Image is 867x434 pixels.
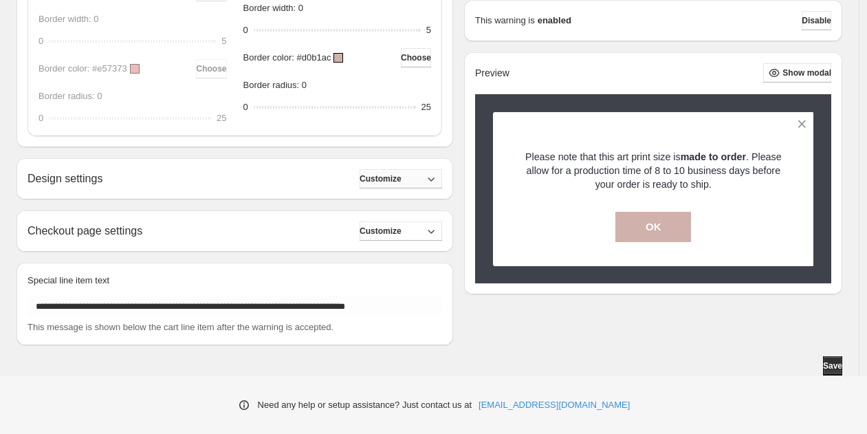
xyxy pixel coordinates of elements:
p: Border color: #d0b1ac [243,51,331,65]
span: Customize [360,226,402,237]
span: Special line item text [28,275,109,285]
h2: Checkout page settings [28,224,142,237]
span: 0 [243,102,248,112]
span: Choose [401,52,431,63]
button: Save [823,356,842,376]
h2: Preview [475,67,509,79]
a: [EMAIL_ADDRESS][DOMAIN_NAME] [479,398,630,412]
strong: enabled [538,14,571,28]
span: Border width: 0 [243,3,303,13]
div: 25 [421,100,431,114]
span: 0 [243,25,248,35]
button: Show modal [763,63,831,83]
button: Choose [401,48,431,67]
span: Border radius: 0 [243,80,307,90]
button: Disable [802,11,831,30]
body: Rich Text Area. Press ALT-0 for help. [6,11,408,36]
button: OK [615,212,691,242]
span: Show modal [782,67,831,78]
p: This warning is [475,14,535,28]
span: Customize [360,173,402,184]
strong: made to order [681,151,746,162]
span: Disable [802,15,831,26]
span: Save [823,360,842,371]
p: Please note that this art print size is . Please allow for a production time of 8 to 10 business ... [517,150,790,191]
button: Customize [360,221,442,241]
span: This message is shown below the cart line item after the warning is accepted. [28,322,333,332]
button: Customize [360,169,442,188]
div: 5 [426,23,431,37]
h2: Design settings [28,172,102,185]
